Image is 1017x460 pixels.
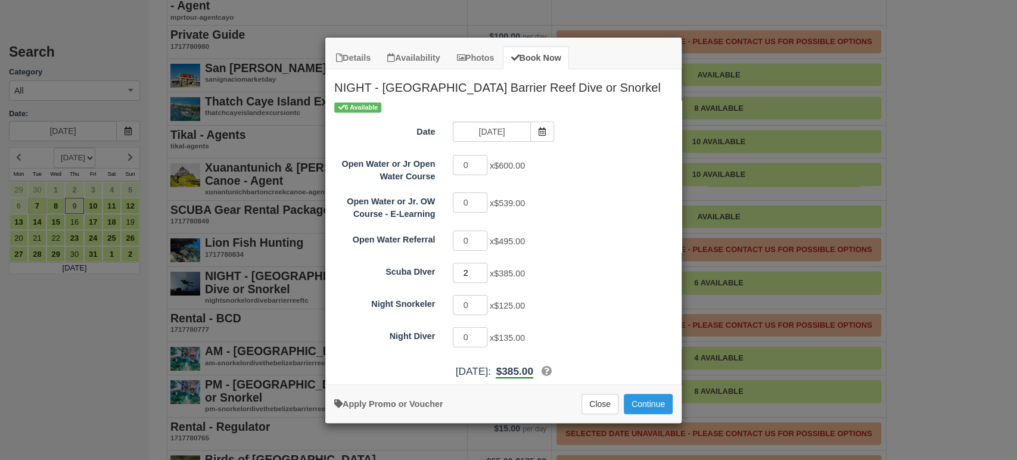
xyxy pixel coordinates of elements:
[494,237,525,246] span: $495.00
[490,237,525,246] span: x
[325,294,444,310] label: Night Snorkeler
[503,46,568,70] a: Book Now
[453,263,487,283] input: Scuba DIver
[490,161,525,171] span: x
[494,301,525,310] span: $125.00
[325,154,444,182] label: Open Water or Jr Open Water Course
[453,327,487,347] input: Night Diver
[496,365,533,377] span: $385.00
[453,155,487,175] input: Open Water or Jr Open Water Course
[325,69,682,378] div: Item Modal
[449,46,502,70] a: Photos
[490,333,525,343] span: x
[453,231,487,251] input: Open Water Referral
[490,199,525,209] span: x
[453,192,487,213] input: Open Water or Jr. OW Course - E-Learning
[624,394,673,414] button: Add to Booking
[325,191,444,220] label: Open Water or Jr. OW Course - E-Learning
[328,46,378,70] a: Details
[494,161,525,171] span: $600.00
[325,326,444,343] label: Night Diver
[494,199,525,209] span: $539.00
[453,295,487,315] input: Night Snorkeler
[380,46,447,70] a: Availability
[490,301,525,310] span: x
[334,102,381,113] span: 6 Available
[490,269,525,278] span: x
[325,364,682,379] div: [DATE]:
[334,399,443,409] a: Apply Voucher
[494,269,525,278] span: $385.00
[325,229,444,246] label: Open Water Referral
[325,262,444,278] label: Scuba DIver
[325,122,444,138] label: Date
[325,69,682,100] h2: NIGHT - [GEOGRAPHIC_DATA] Barrier Reef Dive or Snorkel
[494,333,525,343] span: $135.00
[581,394,618,414] button: Close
